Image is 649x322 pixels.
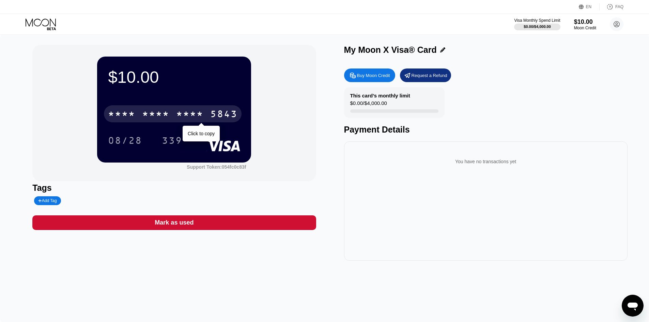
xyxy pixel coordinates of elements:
[108,67,240,87] div: $10.00
[514,18,560,23] div: Visa Monthly Spend Limit
[574,18,596,26] div: $10.00
[357,73,390,78] div: Buy Moon Credit
[579,3,600,10] div: EN
[344,68,395,82] div: Buy Moon Credit
[103,132,147,149] div: 08/28
[574,18,596,30] div: $10.00Moon Credit
[514,18,560,30] div: Visa Monthly Spend Limit$0.00/$4,000.00
[187,164,246,170] div: Support Token:054fc0c83f
[586,4,592,9] div: EN
[350,93,410,98] div: This card’s monthly limit
[344,45,437,55] div: My Moon X Visa® Card
[34,196,61,205] div: Add Tag
[108,136,142,147] div: 08/28
[188,131,215,136] div: Click to copy
[524,25,551,29] div: $0.00 / $4,000.00
[600,3,623,10] div: FAQ
[210,109,237,120] div: 5843
[412,73,447,78] div: Request a Refund
[574,26,596,30] div: Moon Credit
[400,68,451,82] div: Request a Refund
[187,164,246,170] div: Support Token: 054fc0c83f
[622,295,644,317] iframe: Nút để khởi chạy cửa sổ nhắn tin
[350,152,622,171] div: You have no transactions yet
[32,215,316,230] div: Mark as used
[162,136,182,147] div: 339
[615,4,623,9] div: FAQ
[38,198,57,203] div: Add Tag
[350,100,387,109] div: $0.00 / $4,000.00
[344,125,628,135] div: Payment Details
[32,183,316,193] div: Tags
[157,132,187,149] div: 339
[155,219,194,227] div: Mark as used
